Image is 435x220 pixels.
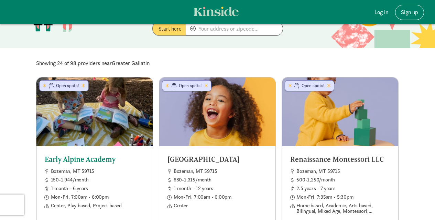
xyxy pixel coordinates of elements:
span: 2.5 years - 7 years [296,186,390,191]
span: Open spots! [302,83,326,89]
p: Showing 24 of 98 providers near [36,59,399,67]
span: Mon-Fri, 7:35am - 5:30pm [296,194,390,200]
span: Greater Gallatin [112,60,150,67]
span: 880-1,315/month [174,177,267,183]
span: Mon-Fri, 7:00am - 6:00pm [51,194,144,200]
span: 1 month - 6 years [51,186,144,191]
a: Log in [369,5,394,20]
h5: Renaissance Montessori LLC [290,155,390,164]
a: Early Alpine Academy Bozeman, MT 59715 150-1,944/month 1 month - 6 years Mon-Fri, 7:00am - 6:00pm... [36,77,153,217]
span: Bozeman, MT 59715 [174,168,267,174]
span: 150-1,944/month [51,177,144,183]
h5: Early Alpine Academy [45,155,144,164]
h5: [GEOGRAPHIC_DATA] [167,155,267,164]
span: Open spots! [56,83,80,89]
input: Your address or zipcode... [186,22,283,35]
label: Start here [152,21,186,36]
span: 1 month - 12 years [174,186,267,191]
span: Bozeman, MT 59715 [296,168,390,174]
img: light.svg [194,7,239,16]
span: Center, Play based, Project based [51,203,144,209]
span: Open spots! [179,83,203,89]
span: Home based, Academic, Arts based, Bilingual, Mixed Age, Montessori, [PERSON_NAME] inspired [296,203,390,214]
span: Bozeman, MT 59715 [51,168,144,174]
span: Mon-Fri, 7:00am - 6:00pm [174,194,267,200]
a: [GEOGRAPHIC_DATA] Bozeman, MT 59715 880-1,315/month 1 month - 12 years Mon-Fri, 7:00am - 6:00pm C... [159,77,275,217]
span: 500-1,250/month [296,177,390,183]
span: Center [174,203,267,209]
a: Sign up [395,5,424,20]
